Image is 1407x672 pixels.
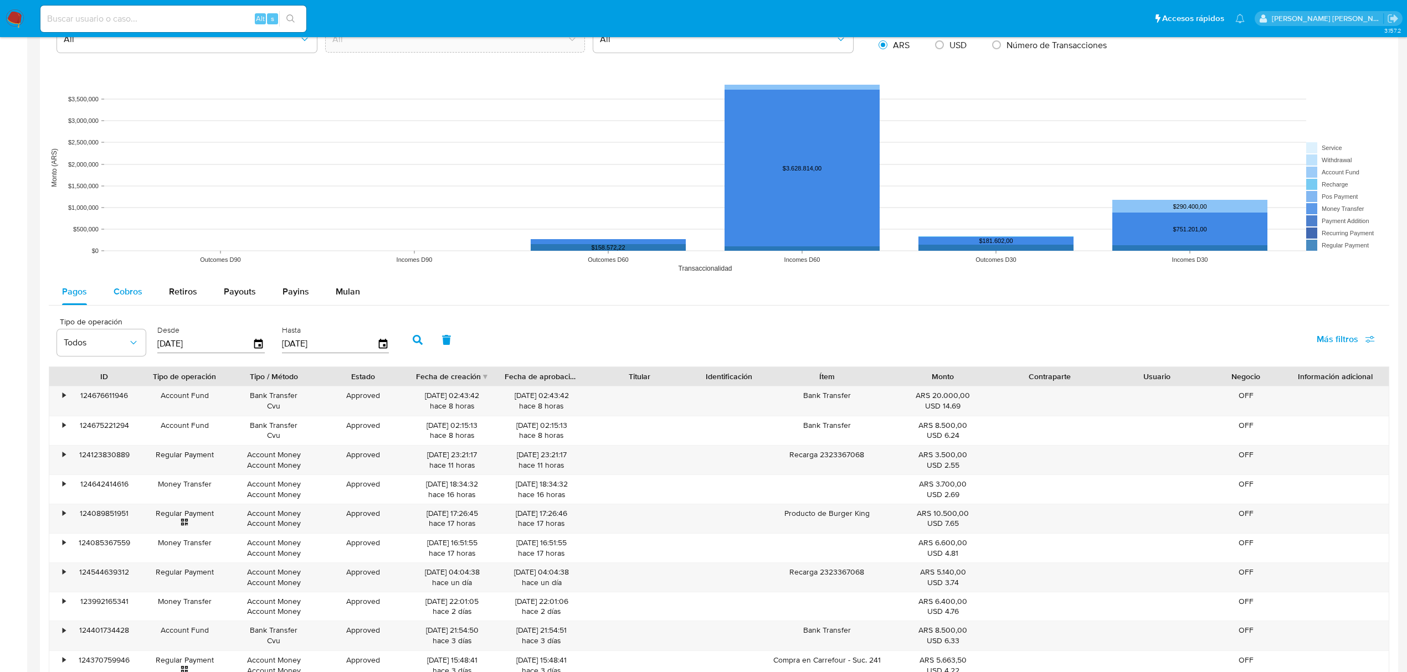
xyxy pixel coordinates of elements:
[1387,13,1399,24] a: Salir
[40,12,306,26] input: Buscar usuario o caso...
[279,11,302,27] button: search-icon
[1162,13,1224,24] span: Accesos rápidos
[271,13,274,24] span: s
[256,13,265,24] span: Alt
[1384,26,1401,35] span: 3.157.2
[1235,14,1245,23] a: Notificaciones
[1272,13,1384,24] p: emmanuel.vitiello@mercadolibre.com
